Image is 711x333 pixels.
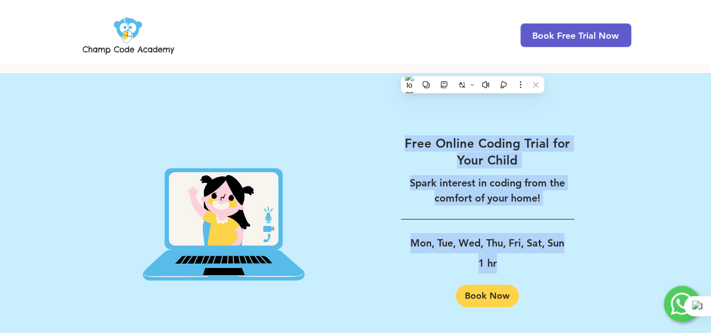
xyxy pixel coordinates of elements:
[80,13,176,57] img: Champ Code Academy Logo PNG.png
[401,135,574,168] a: Free Online Coding Trial for Your Child
[532,30,619,41] span: Book Free Trial Now
[401,253,574,273] p: 1 hr
[456,285,519,307] a: Book Now
[401,175,574,206] p: Spark interest in coding from the comfort of your home!
[401,233,574,253] p: Mon, Tue, Wed, Thu, Fri, Sat, Sun
[465,291,510,300] span: Book Now
[520,24,631,47] a: Book Free Trial Now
